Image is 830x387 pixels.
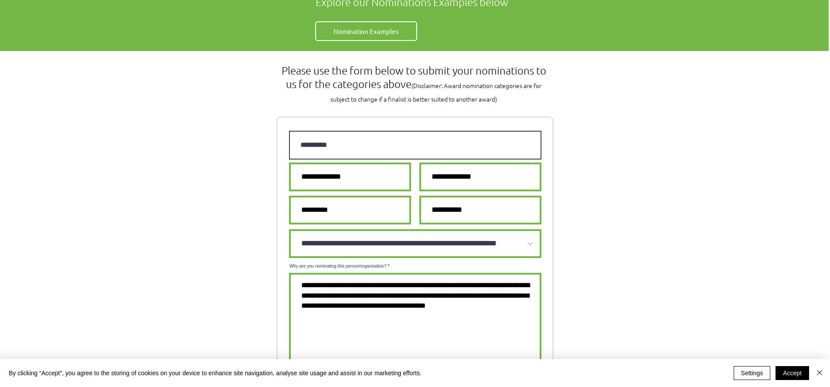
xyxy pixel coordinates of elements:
label: Why are you nominating this person/organisation? [289,264,541,268]
button: Accept [776,366,809,380]
span: Nomination Examples [333,27,399,36]
span: (Disclaimer: Award nomination categories are for subject to change if a finalist is better suited... [330,81,541,103]
span: By clicking “Accept”, you agree to the storing of cookies on your device to enhance site navigati... [9,369,422,377]
img: Close [814,367,825,378]
a: Nomination Examples [315,21,417,41]
button: Settings [734,366,771,380]
span: Please use the form below to submit your nominations to us for the categories above [282,64,546,104]
button: Close [814,366,825,380]
select: Which award category are you nominating person/organisation for? [289,229,541,258]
